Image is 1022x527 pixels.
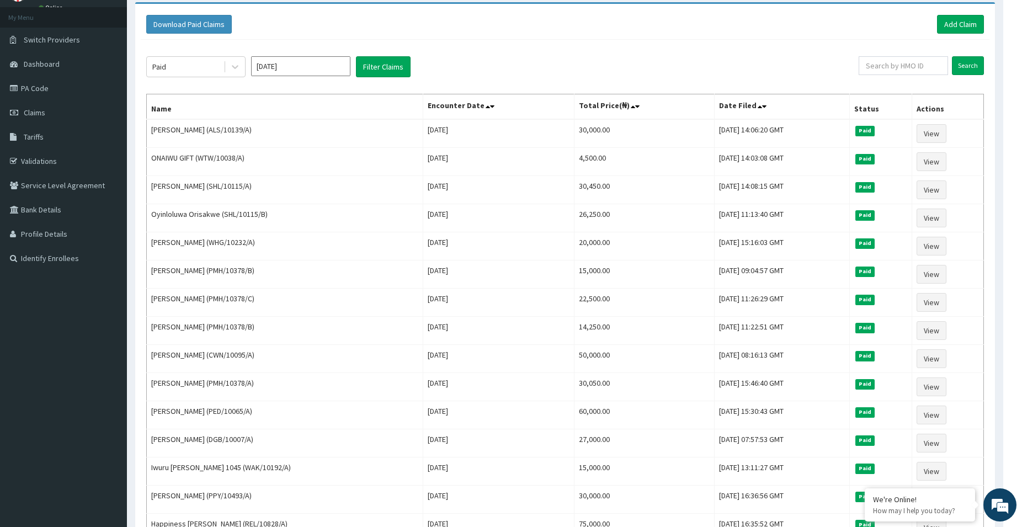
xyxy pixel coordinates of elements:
a: View [917,349,946,368]
td: [DATE] [423,373,574,401]
th: Status [849,94,912,120]
td: [DATE] 11:26:29 GMT [714,289,849,317]
td: [PERSON_NAME] (PMH/10378/B) [147,260,423,289]
a: View [917,265,946,284]
td: [PERSON_NAME] (PMH/10378/A) [147,373,423,401]
td: [DATE] 13:11:27 GMT [714,457,849,486]
input: Search by HMO ID [859,56,948,75]
span: Paid [855,295,875,305]
span: Tariffs [24,132,44,142]
td: 27,000.00 [574,429,714,457]
div: Minimize live chat window [181,6,207,32]
button: Filter Claims [356,56,411,77]
td: [PERSON_NAME] (PMH/10378/C) [147,289,423,317]
td: 15,000.00 [574,260,714,289]
td: [PERSON_NAME] (WHG/10232/A) [147,232,423,260]
a: Add Claim [937,15,984,34]
span: We're online! [64,139,152,251]
a: View [917,434,946,453]
td: [DATE] [423,429,574,457]
div: We're Online! [873,494,967,504]
td: [DATE] [423,401,574,429]
input: Search [952,56,984,75]
td: [DATE] 14:06:20 GMT [714,119,849,148]
td: [PERSON_NAME] (CWN/10095/A) [147,345,423,373]
td: 30,050.00 [574,373,714,401]
p: How may I help you today? [873,506,967,515]
td: [DATE] [423,119,574,148]
a: View [917,209,946,227]
span: Paid [855,323,875,333]
td: [DATE] [423,457,574,486]
th: Encounter Date [423,94,574,120]
th: Date Filed [714,94,849,120]
button: Download Paid Claims [146,15,232,34]
a: View [917,237,946,255]
td: 20,000.00 [574,232,714,260]
th: Actions [912,94,984,120]
img: d_794563401_company_1708531726252_794563401 [20,55,45,83]
span: Paid [855,435,875,445]
td: [DATE] 08:16:13 GMT [714,345,849,373]
td: [DATE] 16:36:56 GMT [714,486,849,514]
span: Paid [855,492,875,502]
td: [DATE] 15:16:03 GMT [714,232,849,260]
td: [DATE] 11:22:51 GMT [714,317,849,345]
span: Paid [855,464,875,473]
td: 15,000.00 [574,457,714,486]
a: View [917,124,946,143]
div: Paid [152,61,166,72]
td: [PERSON_NAME] (PMH/10378/B) [147,317,423,345]
td: [DATE] 07:57:53 GMT [714,429,849,457]
td: 22,500.00 [574,289,714,317]
a: View [917,462,946,481]
span: Paid [855,407,875,417]
td: [DATE] [423,204,574,232]
td: [DATE] [423,317,574,345]
td: [DATE] 11:13:40 GMT [714,204,849,232]
div: Chat with us now [57,62,185,76]
span: Paid [855,379,875,389]
td: [DATE] 15:30:43 GMT [714,401,849,429]
td: 50,000.00 [574,345,714,373]
td: [DATE] 14:08:15 GMT [714,176,849,204]
span: Paid [855,182,875,192]
td: 30,450.00 [574,176,714,204]
td: 26,250.00 [574,204,714,232]
td: [PERSON_NAME] (DGB/10007/A) [147,429,423,457]
span: Switch Providers [24,35,80,45]
textarea: Type your message and hit 'Enter' [6,301,210,340]
a: View [917,406,946,424]
a: View [917,321,946,340]
span: Paid [855,238,875,248]
span: Dashboard [24,59,60,69]
td: 4,500.00 [574,148,714,176]
span: Claims [24,108,45,118]
span: Paid [855,351,875,361]
td: [DATE] [423,289,574,317]
td: [DATE] [423,176,574,204]
td: 14,250.00 [574,317,714,345]
input: Select Month and Year [251,56,350,76]
a: View [917,180,946,199]
td: [DATE] 09:04:57 GMT [714,260,849,289]
td: Iwuru [PERSON_NAME] 1045 (WAK/10192/A) [147,457,423,486]
td: 60,000.00 [574,401,714,429]
td: [DATE] [423,345,574,373]
td: [DATE] [423,260,574,289]
td: [DATE] 14:03:08 GMT [714,148,849,176]
a: View [917,293,946,312]
td: ONAIWU GIFT (WTW/10038/A) [147,148,423,176]
td: Oyinloluwa Orisakwe (SHL/10115/B) [147,204,423,232]
td: [DATE] [423,232,574,260]
span: Paid [855,210,875,220]
td: [PERSON_NAME] (SHL/10115/A) [147,176,423,204]
span: Paid [855,267,875,276]
a: View [917,377,946,396]
td: 30,000.00 [574,486,714,514]
a: View [917,152,946,171]
td: [PERSON_NAME] (PED/10065/A) [147,401,423,429]
td: 30,000.00 [574,119,714,148]
th: Name [147,94,423,120]
td: [DATE] 15:46:40 GMT [714,373,849,401]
